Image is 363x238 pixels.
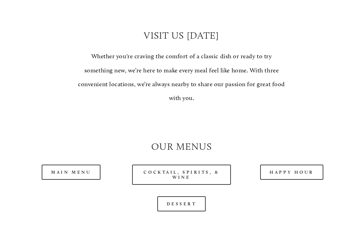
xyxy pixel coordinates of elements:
[260,165,323,180] a: Happy Hour
[42,165,100,180] a: Main Menu
[77,49,286,105] p: Whether you're craving the comfort of a classic dish or ready to try something new, we’re here to...
[132,165,231,185] a: Cocktail, Spirits, & Wine
[157,196,206,211] a: Dessert
[22,140,341,153] h2: Our Menus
